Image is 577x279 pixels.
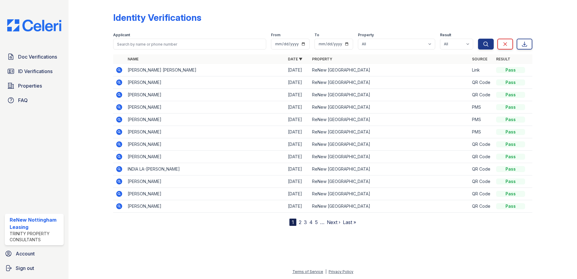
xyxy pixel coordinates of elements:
a: Sign out [2,262,66,274]
td: [DATE] [285,76,310,89]
span: Sign out [16,265,34,272]
td: [DATE] [285,114,310,126]
img: CE_Logo_Blue-a8612792a0a2168367f1c8372b55b34899dd931a85d93a1a3d3e32e68fde9ad4.png [2,19,66,31]
a: Result [496,57,510,61]
td: ReNew [GEOGRAPHIC_DATA] [310,101,470,114]
td: [PERSON_NAME] [125,114,285,126]
td: [DATE] [285,101,310,114]
div: Pass [496,203,525,209]
span: … [320,219,324,226]
div: Pass [496,166,525,172]
td: PMS [470,114,494,126]
div: Pass [496,104,525,110]
td: [DATE] [285,64,310,76]
td: ReNew [GEOGRAPHIC_DATA] [310,163,470,175]
td: QR Code [470,138,494,151]
div: Pass [496,92,525,98]
td: QR Code [470,163,494,175]
a: Date ▼ [288,57,302,61]
td: [PERSON_NAME] [125,138,285,151]
label: To [314,33,319,37]
span: FAQ [18,97,28,104]
div: Pass [496,154,525,160]
span: ID Verifications [18,68,53,75]
div: Pass [496,117,525,123]
td: [DATE] [285,89,310,101]
td: [PERSON_NAME] [125,126,285,138]
td: ReNew [GEOGRAPHIC_DATA] [310,200,470,213]
a: 5 [315,219,318,225]
a: 3 [304,219,307,225]
div: Pass [496,67,525,73]
a: Doc Verifications [5,51,64,63]
a: Source [472,57,487,61]
td: ReNew [GEOGRAPHIC_DATA] [310,76,470,89]
label: Applicant [113,33,130,37]
td: [DATE] [285,126,310,138]
a: FAQ [5,94,64,106]
a: Terms of Service [292,269,323,274]
div: Pass [496,129,525,135]
div: Identity Verifications [113,12,201,23]
td: [PERSON_NAME] [125,188,285,200]
td: [DATE] [285,151,310,163]
a: Account [2,248,66,260]
a: Properties [5,80,64,92]
td: [PERSON_NAME] [125,76,285,89]
td: [PERSON_NAME] [125,101,285,114]
td: [DATE] [285,163,310,175]
a: Property [312,57,332,61]
div: Pass [496,178,525,184]
td: ReNew [GEOGRAPHIC_DATA] [310,64,470,76]
label: From [271,33,280,37]
div: Trinity Property Consultants [10,231,61,243]
td: [PERSON_NAME] [125,89,285,101]
td: QR Code [470,175,494,188]
td: QR Code [470,200,494,213]
td: [DATE] [285,188,310,200]
div: Pass [496,191,525,197]
td: INDIA LA-[PERSON_NAME] [125,163,285,175]
td: ReNew [GEOGRAPHIC_DATA] [310,175,470,188]
div: ReNew Nottingham Leasing [10,216,61,231]
td: [PERSON_NAME] [125,200,285,213]
td: ReNew [GEOGRAPHIC_DATA] [310,126,470,138]
td: QR Code [470,188,494,200]
input: Search by name or phone number [113,39,266,50]
td: PMS [470,126,494,138]
td: Link [470,64,494,76]
td: QR Code [470,89,494,101]
span: Account [16,250,35,257]
a: Name [128,57,139,61]
td: [PERSON_NAME] [125,151,285,163]
a: 4 [309,219,313,225]
td: ReNew [GEOGRAPHIC_DATA] [310,89,470,101]
div: Pass [496,141,525,147]
td: QR Code [470,151,494,163]
label: Result [440,33,451,37]
a: Last » [343,219,356,225]
td: ReNew [GEOGRAPHIC_DATA] [310,188,470,200]
span: Properties [18,82,42,89]
a: Privacy Policy [329,269,353,274]
span: Doc Verifications [18,53,57,60]
td: QR Code [470,76,494,89]
a: 2 [299,219,301,225]
div: 1 [289,219,296,226]
td: ReNew [GEOGRAPHIC_DATA] [310,151,470,163]
a: ID Verifications [5,65,64,77]
div: | [325,269,327,274]
td: [PERSON_NAME] [PERSON_NAME] [125,64,285,76]
td: ReNew [GEOGRAPHIC_DATA] [310,138,470,151]
a: Next › [327,219,340,225]
label: Property [358,33,374,37]
td: [DATE] [285,138,310,151]
div: Pass [496,79,525,85]
td: [DATE] [285,200,310,213]
td: [DATE] [285,175,310,188]
td: [PERSON_NAME] [125,175,285,188]
td: PMS [470,101,494,114]
td: ReNew [GEOGRAPHIC_DATA] [310,114,470,126]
